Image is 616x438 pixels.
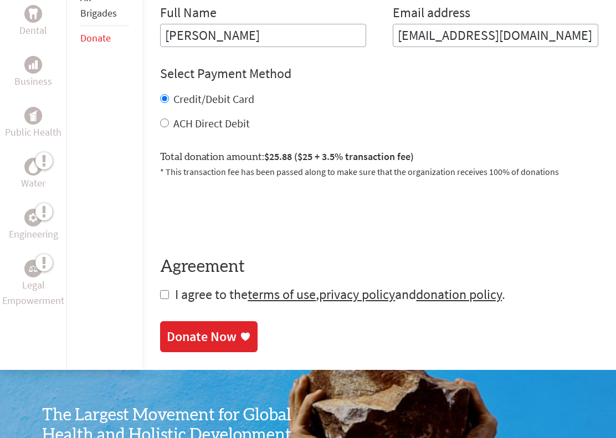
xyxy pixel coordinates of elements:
[9,226,58,242] p: Engineering
[9,209,58,242] a: EngineeringEngineering
[24,56,42,74] div: Business
[29,213,38,222] img: Engineering
[2,277,64,308] p: Legal Empowerment
[319,286,395,303] a: privacy policy
[29,265,38,272] img: Legal Empowerment
[160,165,598,178] p: * This transaction fee has been passed along to make sure that the organization receives 100% of ...
[160,257,598,277] h4: Agreement
[175,286,505,303] span: I agree to the , and .
[173,116,250,130] label: ACH Direct Debit
[24,158,42,176] div: Water
[160,4,217,24] label: Full Name
[24,5,42,23] div: Dental
[19,23,47,38] p: Dental
[264,150,414,163] span: $25.88 ($25 + 3.5% transaction fee)
[29,110,38,121] img: Public Health
[29,9,38,19] img: Dental
[14,74,52,89] p: Business
[160,321,258,352] a: Donate Now
[167,328,237,346] div: Donate Now
[173,92,254,106] label: Credit/Debit Card
[416,286,502,303] a: donation policy
[5,107,61,140] a: Public HealthPublic Health
[29,161,38,173] img: Water
[248,286,316,303] a: terms of use
[14,56,52,89] a: BusinessBusiness
[29,60,38,69] img: Business
[160,149,414,165] label: Total donation amount:
[21,158,45,191] a: WaterWater
[80,32,111,44] a: Donate
[160,24,366,47] input: Enter Full Name
[21,176,45,191] p: Water
[2,260,64,308] a: Legal EmpowermentLegal Empowerment
[5,125,61,140] p: Public Health
[24,260,42,277] div: Legal Empowerment
[160,65,598,83] h4: Select Payment Method
[24,209,42,226] div: Engineering
[393,24,598,47] input: Your Email
[393,4,470,24] label: Email address
[19,5,47,38] a: DentalDental
[80,26,129,50] li: Donate
[160,192,328,235] iframe: reCAPTCHA
[24,107,42,125] div: Public Health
